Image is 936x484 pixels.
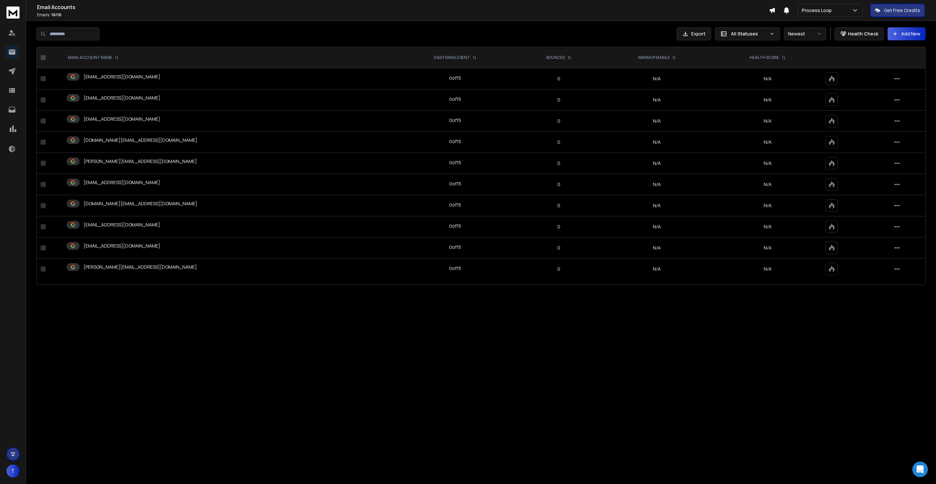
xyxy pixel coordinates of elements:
[718,118,818,124] p: N/A
[84,179,160,186] p: [EMAIL_ADDRESS][DOMAIN_NAME]
[718,139,818,145] p: N/A
[84,200,197,207] p: [DOMAIN_NAME][EMAIL_ADDRESS][DOMAIN_NAME]
[718,75,818,82] p: N/A
[434,55,470,60] p: DAILY EMAILS SENT
[600,89,714,111] td: N/A
[731,31,767,37] p: All Statuses
[521,266,596,272] p: 0
[37,3,769,11] h1: Email Accounts
[68,55,119,60] div: EMAIL ACCOUNT NAME
[6,7,19,19] img: logo
[449,138,461,145] div: 0 of 15
[600,195,714,216] td: N/A
[449,223,461,229] div: 0 of 15
[84,264,197,270] p: [PERSON_NAME][EMAIL_ADDRESS][DOMAIN_NAME]
[51,12,61,18] span: 10 / 10
[750,55,779,60] p: HEALTH SCORE
[521,97,596,103] p: 0
[784,27,826,40] button: Newest
[449,202,461,208] div: 0 of 15
[84,137,197,143] p: [DOMAIN_NAME][EMAIL_ADDRESS][DOMAIN_NAME]
[6,464,19,477] button: T
[677,27,711,40] button: Export
[718,223,818,230] p: N/A
[600,237,714,259] td: N/A
[718,181,818,188] p: N/A
[521,181,596,188] p: 0
[600,68,714,89] td: N/A
[638,55,669,60] p: WARMUP EMAILS
[912,462,928,477] div: Open Intercom Messenger
[600,216,714,237] td: N/A
[600,111,714,132] td: N/A
[84,74,160,80] p: [EMAIL_ADDRESS][DOMAIN_NAME]
[884,7,920,14] p: Get Free Credits
[521,118,596,124] p: 0
[718,202,818,209] p: N/A
[600,174,714,195] td: N/A
[521,202,596,209] p: 0
[84,116,160,122] p: [EMAIL_ADDRESS][DOMAIN_NAME]
[521,223,596,230] p: 0
[449,265,461,272] div: 0 of 15
[600,153,714,174] td: N/A
[718,160,818,167] p: N/A
[449,117,461,124] div: 0 of 15
[870,4,925,17] button: Get Free Credits
[84,222,160,228] p: [EMAIL_ADDRESS][DOMAIN_NAME]
[37,12,769,18] p: Emails :
[718,97,818,103] p: N/A
[521,75,596,82] p: 0
[802,7,834,14] p: Process Loop
[835,27,884,40] button: Health Check
[84,95,160,101] p: [EMAIL_ADDRESS][DOMAIN_NAME]
[449,181,461,187] div: 0 of 15
[848,31,878,37] p: Health Check
[718,266,818,272] p: N/A
[888,27,926,40] button: Add New
[546,55,565,60] p: BOUNCES
[521,139,596,145] p: 0
[600,132,714,153] td: N/A
[600,259,714,280] td: N/A
[449,96,461,102] div: 0 of 15
[449,159,461,166] div: 0 of 15
[84,243,160,249] p: [EMAIL_ADDRESS][DOMAIN_NAME]
[718,245,818,251] p: N/A
[449,75,461,81] div: 0 of 15
[84,158,197,165] p: [PERSON_NAME][EMAIL_ADDRESS][DOMAIN_NAME]
[521,245,596,251] p: 0
[521,160,596,167] p: 0
[449,244,461,250] div: 0 of 15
